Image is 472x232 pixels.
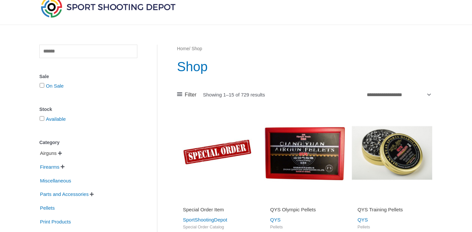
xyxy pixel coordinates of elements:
[39,202,55,214] span: Pellets
[177,113,258,193] img: Special Order Item
[39,216,71,227] span: Print Products
[39,219,71,224] a: Print Products
[270,206,339,213] h2: QYS Olympic Pellets
[183,224,252,230] span: Special Order Catalog
[177,45,432,53] nav: Breadcrumb
[270,206,339,215] a: QYS Olympic Pellets
[364,89,432,100] select: Shop order
[39,138,137,147] div: Category
[40,116,44,121] input: Available
[352,113,432,193] img: QYS Training Pellets
[358,206,426,213] h2: QYS Training Pellets
[358,206,426,215] a: QYS Training Pellets
[203,92,265,97] p: Showing 1–15 of 729 results
[183,206,252,215] a: Special Order Item
[90,192,94,197] span: 
[183,197,252,205] iframe: Customer reviews powered by Trustpilot
[39,148,57,159] span: Airguns
[46,116,66,122] a: Available
[39,150,57,156] a: Airguns
[39,175,72,186] span: Miscellaneous
[270,217,281,222] a: QYS
[39,164,60,169] a: Firearms
[183,217,227,222] a: SportShootingDepot
[358,224,426,230] span: Pellets
[46,83,64,89] a: On Sale
[264,113,345,193] img: QYS Olympic Pellets
[39,191,89,197] a: Parts and Accessories
[39,72,137,81] div: Sale
[177,46,189,51] a: Home
[58,151,62,156] span: 
[40,83,44,88] input: On Sale
[185,90,197,100] span: Filter
[270,224,339,230] span: Pellets
[270,197,339,205] iframe: Customer reviews powered by Trustpilot
[39,189,89,200] span: Parts and Accessories
[39,161,60,173] span: Firearms
[39,177,72,183] a: Miscellaneous
[183,206,252,213] h2: Special Order Item
[39,105,137,114] div: Stock
[177,90,196,100] a: Filter
[358,197,426,205] iframe: Customer reviews powered by Trustpilot
[358,217,368,222] a: QYS
[61,164,65,169] span: 
[39,205,55,210] a: Pellets
[177,57,432,76] h1: Shop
